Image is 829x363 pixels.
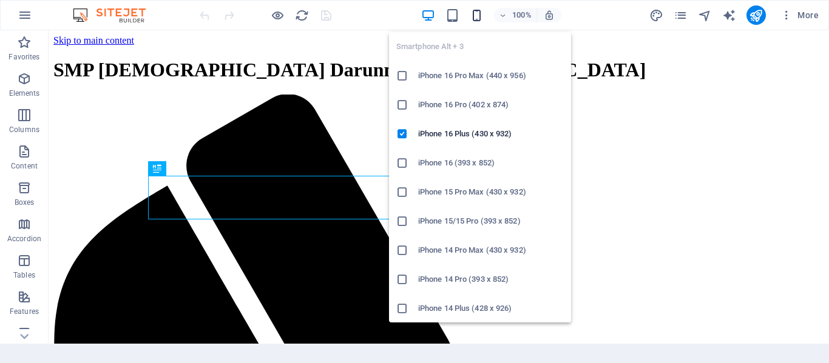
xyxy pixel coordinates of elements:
i: Publish [749,8,763,22]
p: Tables [13,270,35,280]
h6: 100% [512,8,532,22]
button: 100% [494,8,537,22]
p: Favorites [8,52,39,62]
p: Accordion [7,234,41,244]
button: publish [746,5,766,25]
i: Design (Ctrl+Alt+Y) [649,8,663,22]
button: text_generator [722,8,737,22]
i: On resize automatically adjust zoom level to fit chosen device. [544,10,555,21]
p: Content [11,161,38,171]
h6: iPhone 16 Plus (430 x 932) [418,127,564,141]
h6: iPhone 15 Pro Max (430 x 932) [418,185,564,199]
h6: iPhone 16 (393 x 852) [418,156,564,170]
button: navigator [698,8,712,22]
p: Features [10,307,39,316]
h6: iPhone 15/15 Pro (393 x 852) [418,214,564,228]
span: SMP [DEMOGRAPHIC_DATA] Darunnajah [GEOGRAPHIC_DATA] [5,28,597,50]
span: More [780,9,819,21]
h6: iPhone 16 Pro (402 x 874) [418,98,564,112]
button: reload [294,8,309,22]
button: pages [674,8,688,22]
h6: iPhone 14 Pro Max (430 x 932) [418,243,564,258]
i: Pages (Ctrl+Alt+S) [674,8,688,22]
p: Columns [9,125,39,135]
button: design [649,8,664,22]
h6: iPhone 14 Pro (393 x 852) [418,272,564,287]
i: Navigator [698,8,712,22]
button: More [776,5,824,25]
a: Skip to main content [5,5,86,15]
p: Elements [9,88,40,98]
img: Editor Logo [70,8,161,22]
h6: iPhone 16 Pro Max (440 x 956) [418,68,564,83]
i: AI Writer [722,8,736,22]
button: Click here to leave preview mode and continue editing [270,8,285,22]
p: Boxes [15,198,35,207]
h6: iPhone 14 Plus (428 x 926) [418,301,564,316]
